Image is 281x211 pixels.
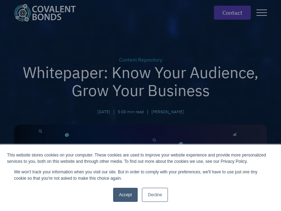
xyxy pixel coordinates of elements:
[14,4,81,21] a: home
[14,64,267,99] h1: Whitepaper: Know Your Audience, Grow Your Business
[151,109,184,115] a: [PERSON_NAME]
[14,56,267,64] div: Content Repository
[97,109,110,115] div: [DATE]
[214,6,251,20] a: contact
[147,108,149,116] div: |
[113,108,115,116] div: |
[14,4,76,21] img: Covalent Bonds White / Teal Logo
[14,169,267,181] p: We won't track your information when you visit our site. But in order to comply with your prefere...
[118,109,144,115] div: 5:00 min read
[113,188,138,202] a: Accept
[142,188,168,202] a: Decline
[7,152,274,165] div: This website stores cookies on your computer. These cookies are used to improve your website expe...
